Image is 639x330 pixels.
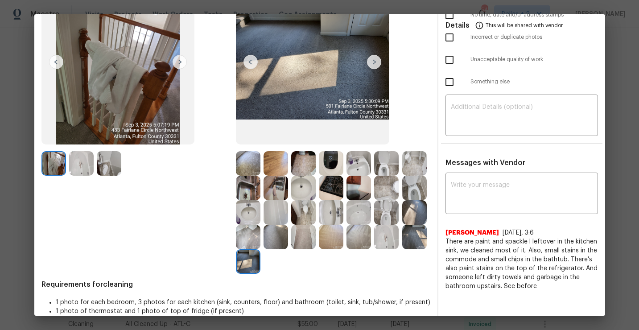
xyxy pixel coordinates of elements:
[445,228,499,237] span: [PERSON_NAME]
[470,78,598,86] span: Something else
[503,230,534,236] span: [DATE], 3:6
[470,33,598,41] span: Incorrect or duplicate photos
[486,14,563,36] span: This will be shared with vendor
[438,26,605,49] div: Incorrect or duplicate photos
[470,56,598,63] span: Unacceptable quality of work
[367,55,381,69] img: right-chevron-button-url
[41,280,430,289] span: Requirements for cleaning
[445,14,470,36] span: Details
[56,298,430,307] li: 1 photo for each bedroom, 3 photos for each kitchen (sink, counters, floor) and bathroom (toilet,...
[438,49,605,71] div: Unacceptable quality of work
[56,307,430,316] li: 1 photo of thermostat and 1 photo of top of fridge (if present)
[445,237,598,291] span: There are paint and spackle l leftover in the kitchen sink, we cleaned most of it. Also, small st...
[445,159,525,166] span: Messages with Vendor
[243,55,258,69] img: left-chevron-button-url
[173,55,187,69] img: right-chevron-button-url
[438,71,605,93] div: Something else
[49,55,63,69] img: left-chevron-button-url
